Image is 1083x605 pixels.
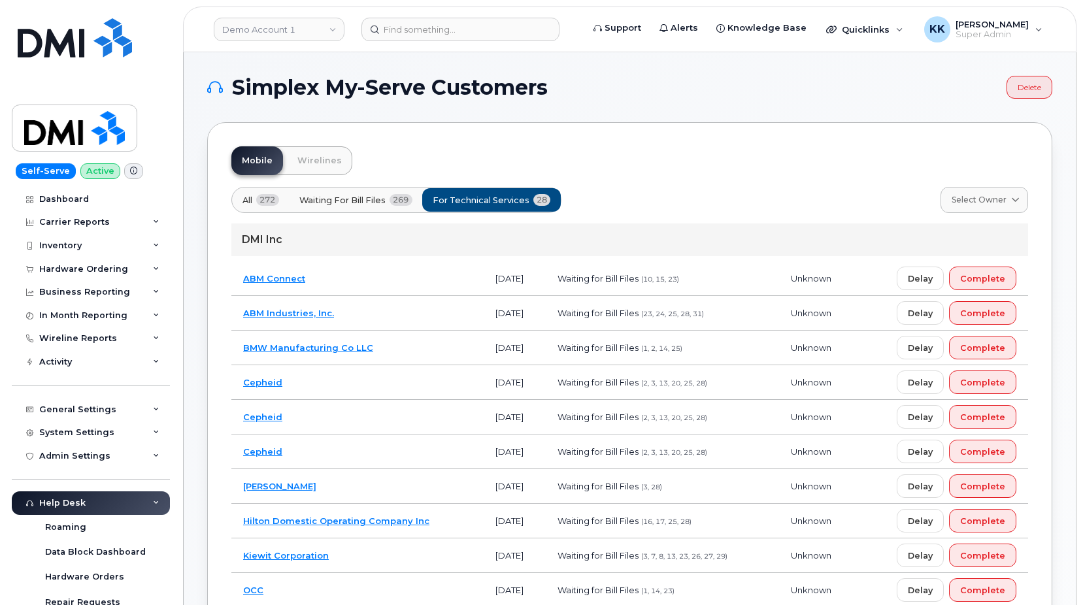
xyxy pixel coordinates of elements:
td: [DATE] [484,296,546,331]
span: (2, 3, 13, 20, 25, 28) [641,379,707,387]
span: Complete [960,515,1005,527]
span: Waiting for Bill Files [558,585,639,595]
span: Unknown [791,412,831,422]
a: Wirelines [287,146,352,175]
button: Delay [897,578,944,602]
a: OCC [243,585,263,595]
span: Delay [908,480,933,493]
span: Waiting for Bill Files [558,377,639,387]
button: Delay [897,405,944,429]
a: [PERSON_NAME] [243,481,316,491]
span: Waiting for Bill Files [299,194,386,206]
span: Waiting for Bill Files [558,342,639,353]
td: [DATE] [484,538,546,573]
span: Unknown [791,481,831,491]
span: Complete [960,272,1005,285]
span: Delay [908,272,933,285]
td: [DATE] [484,261,546,296]
span: Complete [960,446,1005,458]
span: Delay [908,515,933,527]
span: Waiting for Bill Files [558,481,639,491]
span: Unknown [791,377,831,387]
span: Waiting for Bill Files [558,308,639,318]
span: Delay [908,411,933,423]
span: Complete [960,480,1005,493]
span: Delay [908,307,933,319]
a: Delete [1007,76,1052,99]
button: Complete [949,336,1016,359]
span: (16, 17, 25, 28) [641,517,691,526]
a: ABM Connect [243,273,305,284]
button: Complete [949,509,1016,532]
td: [DATE] [484,504,546,538]
span: (2, 3, 13, 20, 25, 28) [641,448,707,457]
button: Delay [897,301,944,325]
span: Delay [908,446,933,458]
button: Delay [897,544,944,567]
span: Unknown [791,273,831,284]
span: Unknown [791,342,831,353]
span: (3, 7, 8, 13, 23, 26, 27, 29) [641,552,727,561]
span: Delay [908,376,933,389]
a: Hilton Domestic Operating Company Inc [243,515,429,526]
button: Delay [897,509,944,532]
span: Unknown [791,446,831,457]
span: Complete [960,411,1005,423]
a: Mobile [231,146,283,175]
span: (1, 14, 23) [641,587,675,595]
button: Complete [949,474,1016,498]
span: Waiting for Bill Files [558,273,639,284]
button: Delay [897,474,944,498]
td: [DATE] [484,365,546,400]
span: Complete [960,376,1005,389]
span: Select Owner [952,194,1007,206]
span: Delay [908,584,933,597]
button: Complete [949,267,1016,290]
span: (1, 2, 14, 25) [641,344,682,353]
span: (10, 15, 23) [641,275,679,284]
span: Complete [960,307,1005,319]
span: Complete [960,549,1005,562]
span: Complete [960,342,1005,354]
span: 269 [390,194,412,206]
span: Delay [908,549,933,562]
button: Delay [897,267,944,290]
span: Waiting for Bill Files [558,515,639,526]
span: Waiting for Bill Files [558,550,639,561]
button: Delay [897,440,944,463]
span: Waiting for Bill Files [558,412,639,422]
span: All [242,194,252,206]
button: Complete [949,301,1016,325]
button: Complete [949,578,1016,602]
div: DMI Inc [231,223,1028,256]
span: Complete [960,584,1005,597]
button: Delay [897,370,944,394]
a: Kiewit Corporation [243,550,329,561]
span: (3, 28) [641,483,662,491]
button: Complete [949,440,1016,463]
span: (2, 3, 13, 20, 25, 28) [641,414,707,422]
span: 272 [256,194,279,206]
a: Select Owner [941,187,1028,213]
span: Unknown [791,515,831,526]
button: Complete [949,544,1016,567]
button: Complete [949,370,1016,394]
td: [DATE] [484,434,546,469]
button: Complete [949,405,1016,429]
a: Cepheid [243,446,282,457]
a: Cepheid [243,412,282,422]
span: Waiting for Bill Files [558,446,639,457]
span: (23, 24, 25, 28, 31) [641,310,704,318]
td: [DATE] [484,331,546,365]
td: [DATE] [484,469,546,504]
span: Simplex My-Serve Customers [232,78,548,97]
td: [DATE] [484,400,546,434]
a: BMW Manufacturing Co LLC [243,342,373,353]
span: Delay [908,342,933,354]
a: ABM Industries, Inc. [243,308,334,318]
span: Unknown [791,308,831,318]
button: Delay [897,336,944,359]
span: Unknown [791,550,831,561]
span: Unknown [791,585,831,595]
a: Cepheid [243,377,282,387]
